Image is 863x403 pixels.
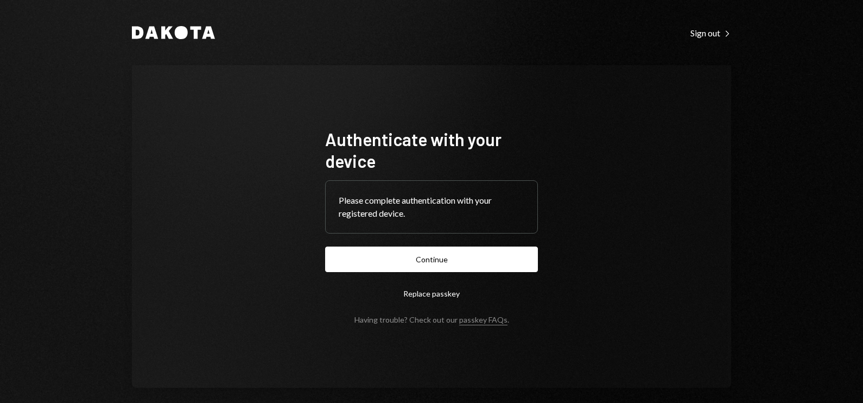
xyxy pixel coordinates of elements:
a: Sign out [690,27,731,39]
a: passkey FAQs [459,315,507,325]
div: Please complete authentication with your registered device. [339,194,524,220]
div: Having trouble? Check out our . [354,315,509,324]
div: Sign out [690,28,731,39]
button: Continue [325,247,538,272]
h1: Authenticate with your device [325,128,538,172]
button: Replace passkey [325,281,538,306]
